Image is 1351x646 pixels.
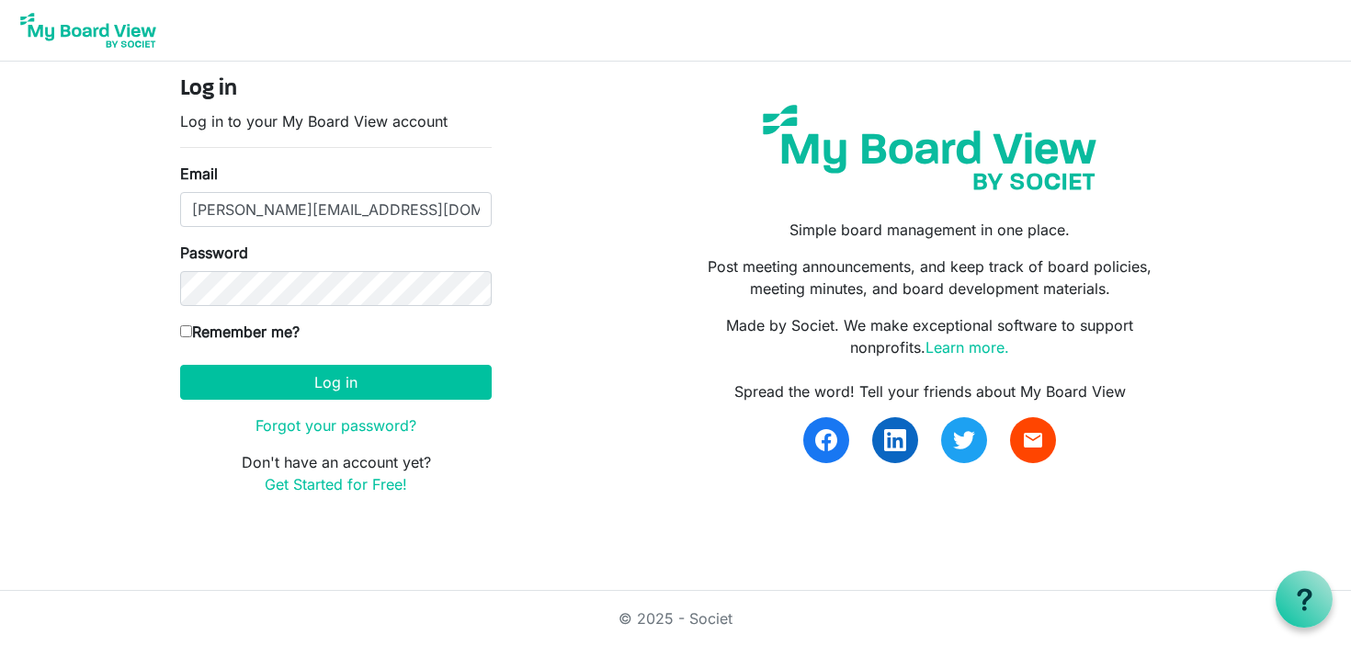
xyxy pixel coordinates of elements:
span: email [1022,429,1044,451]
img: twitter.svg [953,429,975,451]
p: Simple board management in one place. [689,219,1171,241]
label: Remember me? [180,321,300,343]
p: Post meeting announcements, and keep track of board policies, meeting minutes, and board developm... [689,255,1171,300]
p: Log in to your My Board View account [180,110,492,132]
img: my-board-view-societ.svg [749,91,1110,204]
a: Learn more. [925,338,1009,357]
p: Made by Societ. We make exceptional software to support nonprofits. [689,314,1171,358]
h4: Log in [180,76,492,103]
p: Don't have an account yet? [180,451,492,495]
div: Spread the word! Tell your friends about My Board View [689,380,1171,402]
img: linkedin.svg [884,429,906,451]
img: facebook.svg [815,429,837,451]
a: email [1010,417,1056,463]
input: Remember me? [180,325,192,337]
a: Get Started for Free! [265,475,407,493]
img: My Board View Logo [15,7,162,53]
label: Password [180,242,248,264]
a: © 2025 - Societ [619,609,732,628]
a: Forgot your password? [255,416,416,435]
label: Email [180,163,218,185]
button: Log in [180,365,492,400]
